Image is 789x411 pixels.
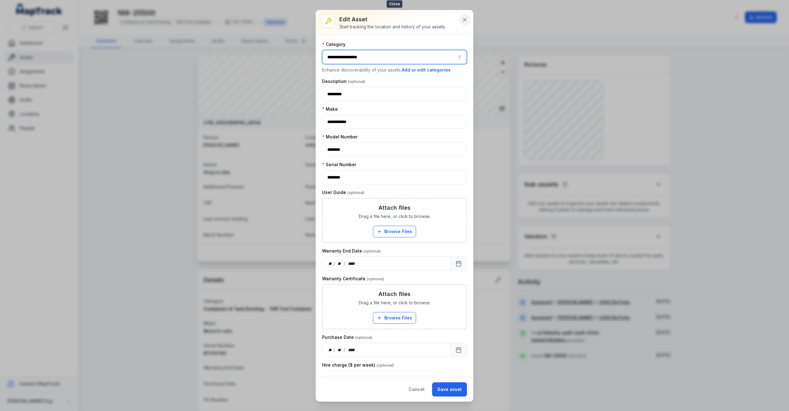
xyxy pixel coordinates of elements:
div: / [333,261,336,267]
h3: Edit asset [339,15,446,24]
label: Warranty Certificate [322,276,384,282]
button: Calendar [450,257,467,271]
button: Add or edit categories [402,67,451,73]
label: Description [322,78,365,84]
div: / [344,347,346,353]
label: Category [322,41,345,47]
label: Hire charge ($ per week) [322,362,394,368]
span: Drag a file here, or click to browse. [359,213,431,220]
div: Start tracking the location and history of your assets. [339,24,446,30]
label: User Guide [322,189,365,195]
button: Calendar [450,343,467,357]
div: / [333,347,336,353]
p: Enhance discoverability of your assets. [322,67,467,73]
label: Warranty End Date [322,248,381,254]
span: Drag a file here, or click to browse. [359,300,431,306]
div: day, [327,261,333,267]
button: Browse Files [373,226,416,237]
label: Serial Number [322,162,356,168]
div: day, [327,347,333,353]
h3: Attach files [378,203,411,212]
div: year, [346,261,357,267]
div: / [344,261,346,267]
div: month, [336,347,344,353]
button: Browse Files [373,312,416,324]
h3: Attach files [378,290,411,298]
label: Model Number [322,134,358,140]
span: Close [387,0,403,8]
div: month, [336,261,344,267]
label: Purchase Date [322,334,372,340]
button: Save asset [432,382,467,397]
label: Make [322,106,338,112]
div: year, [346,347,357,353]
button: Cancel [403,382,430,397]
